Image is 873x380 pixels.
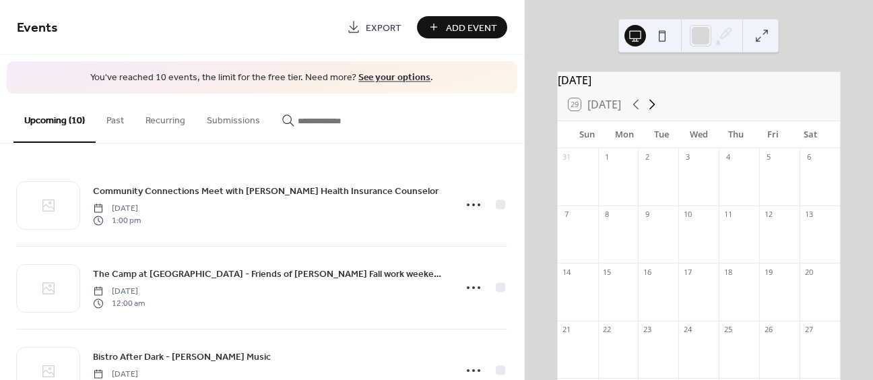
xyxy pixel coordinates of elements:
[93,267,446,281] span: The Camp at [GEOGRAPHIC_DATA] - Friends of [PERSON_NAME] Fall work weekend.
[643,121,680,148] div: Tue
[93,368,141,380] span: [DATE]
[562,210,572,220] div: 7
[13,94,96,143] button: Upcoming (10)
[804,325,814,335] div: 27
[93,266,446,282] a: The Camp at [GEOGRAPHIC_DATA] - Friends of [PERSON_NAME] Fall work weekend.
[196,94,271,141] button: Submissions
[93,184,439,198] span: Community Connections Meet with [PERSON_NAME] Health Insurance Counselor
[682,267,692,277] div: 17
[135,94,196,141] button: Recurring
[680,121,717,148] div: Wed
[562,267,572,277] div: 14
[562,325,572,335] div: 21
[93,298,145,310] span: 12:00 am
[682,325,692,335] div: 24
[763,210,773,220] div: 12
[96,94,135,141] button: Past
[93,350,271,364] span: Bistro After Dark - [PERSON_NAME] Music
[763,267,773,277] div: 19
[602,152,612,162] div: 1
[93,202,141,214] span: [DATE]
[642,267,652,277] div: 16
[602,267,612,277] div: 15
[562,152,572,162] div: 31
[723,152,733,162] div: 4
[682,210,692,220] div: 10
[93,285,145,297] span: [DATE]
[642,152,652,162] div: 2
[606,121,643,148] div: Mon
[792,121,829,148] div: Sat
[804,152,814,162] div: 6
[558,72,840,88] div: [DATE]
[20,71,504,85] span: You've reached 10 events, the limit for the free tier. Need more? .
[723,267,733,277] div: 18
[804,210,814,220] div: 13
[93,215,141,227] span: 1:00 pm
[17,15,58,41] span: Events
[93,183,439,199] a: Community Connections Meet with [PERSON_NAME] Health Insurance Counselor
[763,152,773,162] div: 5
[642,210,652,220] div: 9
[602,325,612,335] div: 22
[93,349,271,365] a: Bistro After Dark - [PERSON_NAME] Music
[754,121,791,148] div: Fri
[723,325,733,335] div: 25
[804,267,814,277] div: 20
[717,121,754,148] div: Thu
[682,152,692,162] div: 3
[569,121,606,148] div: Sun
[763,325,773,335] div: 26
[642,325,652,335] div: 23
[358,69,430,87] a: See your options
[366,21,401,35] span: Export
[723,210,733,220] div: 11
[337,16,412,38] a: Export
[602,210,612,220] div: 8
